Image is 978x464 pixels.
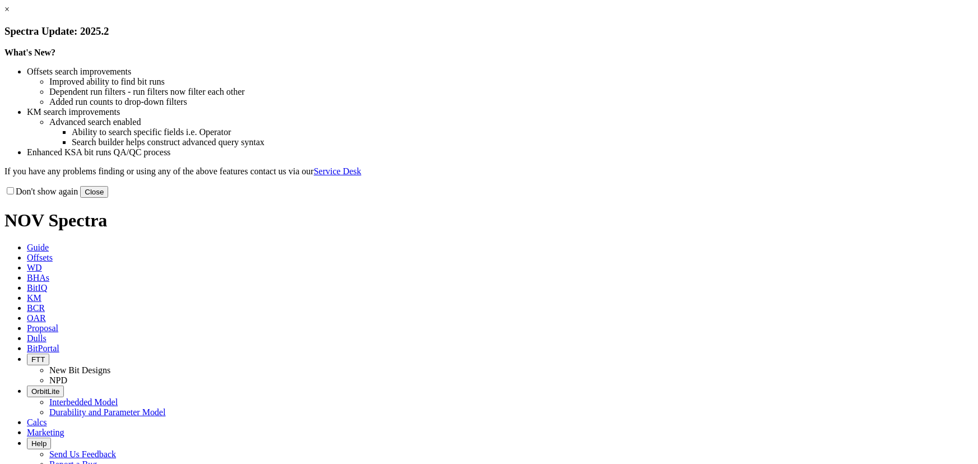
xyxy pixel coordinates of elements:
li: Improved ability to find bit runs [49,77,974,87]
li: Dependent run filters - run filters now filter each other [49,87,974,97]
li: Enhanced KSA bit runs QA/QC process [27,147,974,157]
li: Offsets search improvements [27,67,974,77]
input: Don't show again [7,187,14,194]
a: Durability and Parameter Model [49,407,166,417]
span: Offsets [27,253,53,262]
a: NPD [49,375,67,385]
li: Search builder helps construct advanced query syntax [72,137,974,147]
label: Don't show again [4,187,78,196]
span: FTT [31,355,45,364]
li: KM search improvements [27,107,974,117]
button: Close [80,186,108,198]
p: If you have any problems finding or using any of the above features contact us via our [4,166,974,177]
span: BitIQ [27,283,47,293]
a: × [4,4,10,14]
span: BitPortal [27,344,59,353]
span: Calcs [27,417,47,427]
a: Interbedded Model [49,397,118,407]
a: Send Us Feedback [49,449,116,459]
h1: NOV Spectra [4,210,974,231]
a: New Bit Designs [49,365,110,375]
span: BHAs [27,273,49,282]
span: Marketing [27,428,64,437]
li: Ability to search specific fields i.e. Operator [72,127,974,137]
span: Guide [27,243,49,252]
span: OAR [27,313,46,323]
span: Proposal [27,323,58,333]
span: OrbitLite [31,387,59,396]
span: Help [31,439,47,448]
strong: What's New? [4,48,55,57]
span: KM [27,293,41,303]
h3: Spectra Update: 2025.2 [4,25,974,38]
a: Service Desk [314,166,361,176]
span: WD [27,263,42,272]
li: Advanced search enabled [49,117,974,127]
span: BCR [27,303,45,313]
span: Dulls [27,333,47,343]
li: Added run counts to drop-down filters [49,97,974,107]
